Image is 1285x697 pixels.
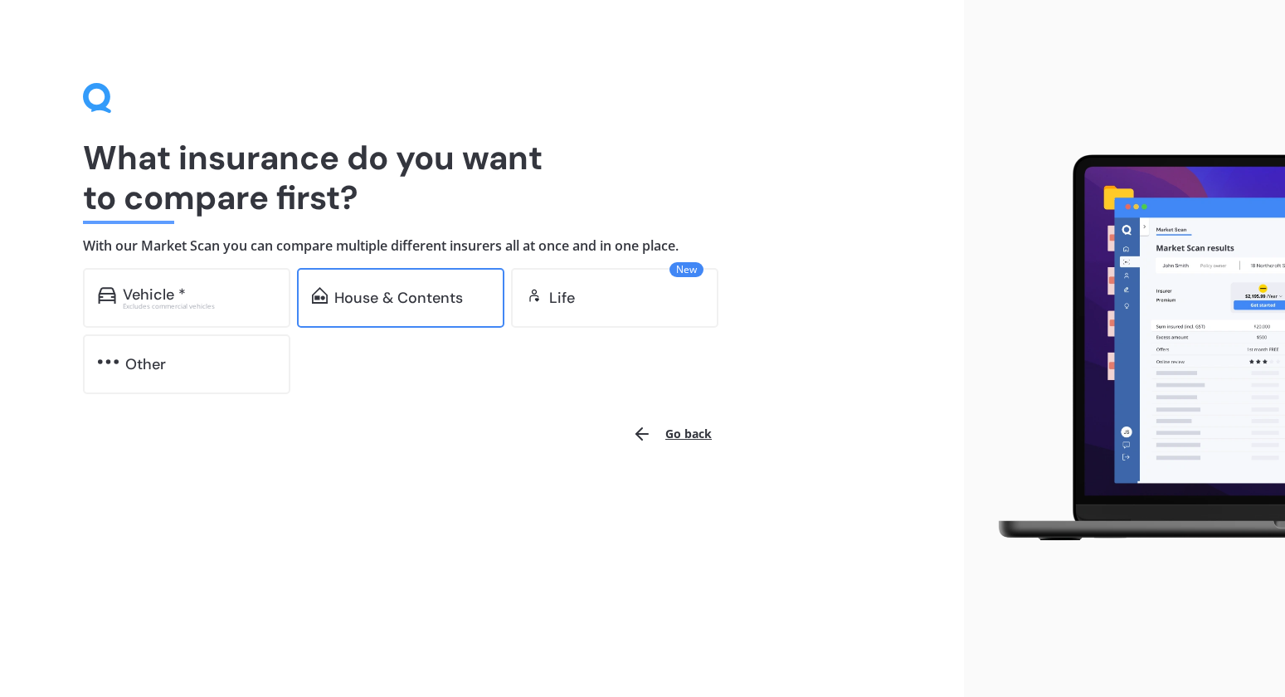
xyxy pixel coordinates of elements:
[977,146,1285,550] img: laptop.webp
[622,414,722,454] button: Go back
[98,287,116,304] img: car.f15378c7a67c060ca3f3.svg
[123,303,275,310] div: Excludes commercial vehicles
[98,353,119,370] img: other.81dba5aafe580aa69f38.svg
[669,262,703,277] span: New
[549,290,575,306] div: Life
[123,286,186,303] div: Vehicle *
[83,237,881,255] h4: With our Market Scan you can compare multiple different insurers all at once and in one place.
[312,287,328,304] img: home-and-contents.b802091223b8502ef2dd.svg
[526,287,543,304] img: life.f720d6a2d7cdcd3ad642.svg
[83,138,881,217] h1: What insurance do you want to compare first?
[125,356,166,373] div: Other
[334,290,463,306] div: House & Contents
